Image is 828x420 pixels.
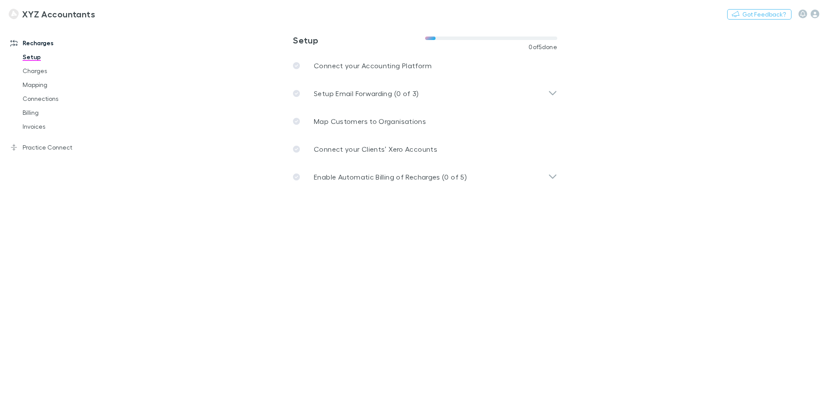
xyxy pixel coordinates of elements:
p: Map Customers to Organisations [314,116,426,127]
a: Recharges [2,36,111,50]
a: Connect your Clients’ Xero Accounts [286,135,564,163]
a: Map Customers to Organisations [286,107,564,135]
a: Setup [14,50,111,64]
p: Connect your Accounting Platform [314,60,432,71]
img: XYZ Accountants's Logo [9,9,19,19]
a: Connections [14,92,111,106]
a: Billing [14,106,111,120]
p: Connect your Clients’ Xero Accounts [314,144,437,154]
a: Mapping [14,78,111,92]
h3: Setup [293,35,425,45]
span: 0 of 5 done [529,43,557,50]
a: Invoices [14,120,111,133]
a: Charges [14,64,111,78]
p: Setup Email Forwarding (0 of 3) [314,88,419,99]
a: XYZ Accountants [3,3,100,24]
div: Setup Email Forwarding (0 of 3) [286,80,564,107]
a: Connect your Accounting Platform [286,52,564,80]
a: Practice Connect [2,140,111,154]
h3: XYZ Accountants [22,9,95,19]
button: Got Feedback? [727,9,791,20]
div: Enable Automatic Billing of Recharges (0 of 5) [286,163,564,191]
p: Enable Automatic Billing of Recharges (0 of 5) [314,172,467,182]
